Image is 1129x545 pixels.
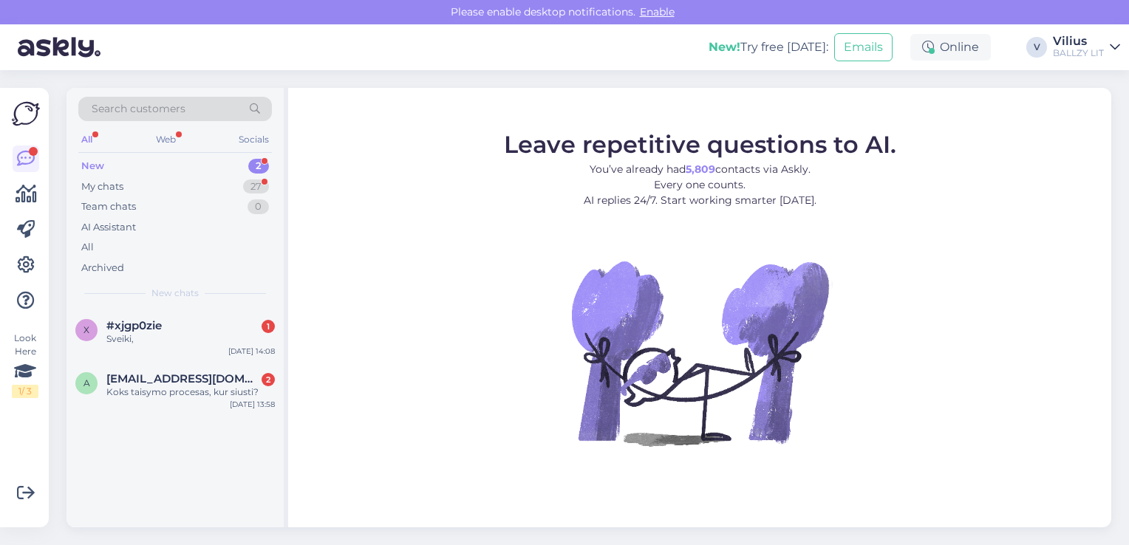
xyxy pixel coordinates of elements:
div: Team chats [81,199,136,214]
div: [DATE] 13:58 [230,399,275,410]
div: Socials [236,130,272,149]
span: #xjgp0zie [106,319,162,332]
div: Koks taisymo procesas, kur siusti? [106,385,275,399]
div: BALLZY LIT [1053,47,1104,59]
div: New [81,159,104,174]
div: Archived [81,261,124,275]
span: New chats [151,287,199,300]
div: Sveiki, [106,332,275,346]
b: 5,809 [686,162,715,175]
span: aiste.leoniene@gmail.com [106,372,260,385]
div: Online [910,34,991,61]
div: AI Assistant [81,220,136,235]
div: 0 [248,199,269,214]
div: V [1026,37,1047,58]
div: 2 [262,373,275,386]
b: New! [709,40,740,54]
div: Vilius [1053,35,1104,47]
div: All [78,130,95,149]
div: All [81,240,94,255]
img: No Chat active [567,219,833,485]
div: 27 [243,179,269,194]
div: 1 / 3 [12,385,38,398]
span: x [83,324,89,335]
span: a [83,377,90,388]
button: Emails [834,33,893,61]
div: Look Here [12,332,38,398]
div: 2 [248,159,269,174]
div: Web [153,130,179,149]
div: My chats [81,179,123,194]
p: You’ve already had contacts via Askly. Every one counts. AI replies 24/7. Start working smarter [... [504,161,896,208]
a: ViliusBALLZY LIT [1053,35,1120,59]
div: 1 [262,320,275,333]
span: Leave repetitive questions to AI. [504,129,896,158]
span: Search customers [92,101,185,117]
div: Try free [DATE]: [709,38,828,56]
span: Enable [635,5,679,18]
div: [DATE] 14:08 [228,346,275,357]
img: Askly Logo [12,100,40,128]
